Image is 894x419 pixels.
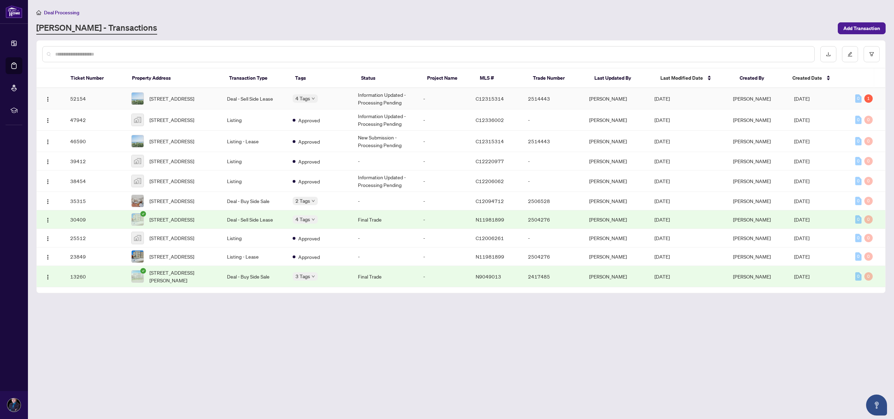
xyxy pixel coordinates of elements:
span: filter [869,52,874,57]
th: Ticket Number [65,68,127,88]
button: Logo [42,136,53,147]
td: 46590 [65,131,126,152]
td: 52154 [65,88,126,109]
td: Information Updated - Processing Pending [352,171,418,192]
td: 30409 [65,210,126,229]
button: filter [864,46,880,62]
span: [STREET_ADDRESS] [149,234,194,242]
button: download [820,46,836,62]
span: down [312,97,315,100]
td: [PERSON_NAME] [584,229,649,247]
td: Listing - Lease [221,247,287,266]
img: Logo [45,118,51,123]
span: 4 Tags [295,94,310,102]
span: 2 Tags [295,197,310,205]
div: 0 [855,272,862,281]
td: New Submission - Processing Pending [352,131,418,152]
span: [DATE] [654,178,670,184]
td: [PERSON_NAME] [584,210,649,229]
button: Logo [42,156,53,167]
button: Open asap [866,395,887,416]
button: Logo [42,175,53,187]
td: [PERSON_NAME] [584,109,649,131]
td: - [522,152,584,171]
span: Last Modified Date [660,74,703,82]
td: Listing - Lease [221,131,287,152]
span: [DATE] [794,235,809,241]
span: [DATE] [654,235,670,241]
span: edit [848,52,852,57]
td: Deal - Sell Side Lease [221,210,287,229]
div: 0 [864,177,873,185]
img: thumbnail-img [132,232,144,244]
img: Logo [45,199,51,204]
span: [DATE] [654,138,670,144]
span: C12336002 [476,117,504,123]
div: 0 [864,137,873,145]
td: - [352,152,418,171]
td: - [418,210,470,229]
span: [PERSON_NAME] [733,235,771,241]
span: C12315314 [476,138,504,144]
div: 0 [855,234,862,242]
span: Approved [298,138,320,145]
span: [PERSON_NAME] [733,158,771,164]
td: - [352,229,418,247]
button: Logo [42,271,53,282]
td: - [418,88,470,109]
span: 3 Tags [295,272,310,280]
img: thumbnail-img [132,93,144,104]
td: 23849 [65,247,126,266]
th: Created By [734,68,787,88]
span: [DATE] [654,273,670,280]
button: Logo [42,251,53,262]
span: [PERSON_NAME] [733,178,771,184]
div: 0 [855,116,862,124]
td: Final Trade [352,210,418,229]
td: [PERSON_NAME] [584,131,649,152]
span: [DATE] [794,198,809,204]
div: 0 [864,215,873,224]
img: thumbnail-img [132,195,144,207]
td: - [418,131,470,152]
td: 2514443 [522,131,584,152]
img: Logo [45,274,51,280]
span: down [312,218,315,221]
span: [STREET_ADDRESS] [149,137,194,145]
td: - [418,192,470,210]
td: [PERSON_NAME] [584,266,649,287]
span: Add Transaction [843,23,880,34]
th: Last Updated By [589,68,655,88]
td: 25512 [65,229,126,247]
div: 0 [864,234,873,242]
div: 0 [864,116,873,124]
img: Logo [45,236,51,241]
div: 0 [855,137,862,145]
span: [STREET_ADDRESS][PERSON_NAME] [149,269,216,284]
span: [DATE] [654,117,670,123]
td: [PERSON_NAME] [584,247,649,266]
td: Listing [221,229,287,247]
span: [DATE] [654,95,670,102]
td: [PERSON_NAME] [584,88,649,109]
span: Approved [298,178,320,185]
span: Approved [298,253,320,261]
th: Status [356,68,422,88]
span: Created Date [792,74,822,82]
div: 0 [855,197,862,205]
td: Listing [221,171,287,192]
img: Logo [45,159,51,165]
img: thumbnail-img [132,251,144,262]
span: download [826,52,831,57]
button: Add Transaction [838,22,886,34]
img: thumbnail-img [132,175,144,187]
span: [DATE] [654,216,670,223]
td: Final Trade [352,266,418,287]
div: 0 [864,252,873,261]
th: Project Name [422,68,474,88]
img: thumbnail-img [132,270,144,282]
span: [PERSON_NAME] [733,95,771,102]
span: down [312,199,315,203]
td: - [352,192,418,210]
td: [PERSON_NAME] [584,192,649,210]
